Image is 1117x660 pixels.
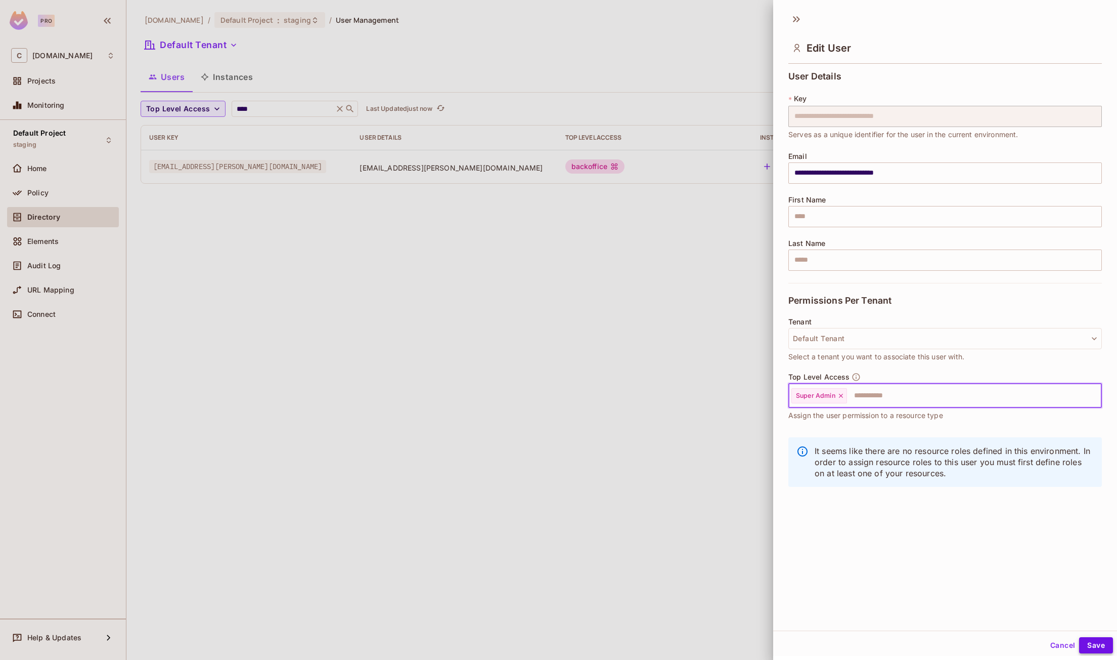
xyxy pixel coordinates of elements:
[788,328,1102,349] button: Default Tenant
[807,42,851,54] span: Edit User
[815,445,1094,479] p: It seems like there are no resource roles defined in this environment. In order to assign resourc...
[788,129,1018,140] span: Serves as a unique identifier for the user in the current environment.
[796,392,835,400] span: Super Admin
[788,71,841,81] span: User Details
[788,373,850,381] span: Top Level Access
[1096,394,1098,396] button: Open
[788,351,964,362] span: Select a tenant you want to associate this user with.
[788,196,826,204] span: First Name
[788,152,807,160] span: Email
[788,296,891,306] span: Permissions Per Tenant
[788,318,812,326] span: Tenant
[1046,637,1079,653] button: Cancel
[788,410,943,421] span: Assign the user permission to a resource type
[788,239,825,247] span: Last Name
[794,95,807,103] span: Key
[1079,637,1113,653] button: Save
[791,388,847,403] div: Super Admin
